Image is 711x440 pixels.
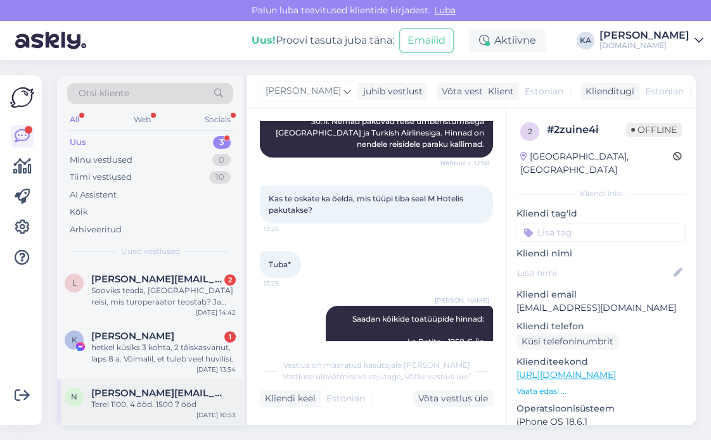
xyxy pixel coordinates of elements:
[516,333,618,350] div: Küsi telefoninumbrit
[72,335,77,344] span: K
[202,111,233,128] div: Socials
[335,314,484,369] span: Saadan kõikide toatüüpide hinnad: La Petite - 1250 € /in Deluxe Double Suite Room - 1322 € /in De...
[430,4,459,16] span: Luba
[469,29,546,52] div: Aktiivne
[70,171,132,184] div: Tiimi vestlused
[70,206,88,218] div: Kõik
[213,136,231,149] div: 3
[516,247,686,260] p: Kliendi nimi
[358,85,423,98] div: juhib vestlust
[79,87,129,100] span: Otsi kliente
[67,111,82,128] div: All
[269,260,291,269] span: Tuba*
[91,399,236,410] div: Tere! 1100, 4 ööd. 1500 7 ööd
[224,274,236,286] div: 2
[399,28,454,53] button: Emailid
[440,158,489,168] span: Nähtud ✓ 12:58
[196,308,236,317] div: [DATE] 14:42
[516,288,686,301] p: Kliendi email
[577,32,594,49] div: KA
[516,386,686,397] p: Vaata edasi ...
[266,84,341,98] span: [PERSON_NAME]
[70,136,86,149] div: Uus
[131,111,153,128] div: Web
[580,85,634,98] div: Klienditugi
[209,171,231,184] div: 10
[525,85,563,98] span: Estonian
[70,189,117,201] div: AI Assistent
[252,34,276,46] b: Uus!
[626,123,682,137] span: Offline
[516,223,686,242] input: Lisa tag
[91,273,223,285] span: linda.steinbacht@mail.ee
[70,223,122,236] div: Arhiveeritud
[517,266,671,280] input: Lisa nimi
[264,224,311,234] span: 13:25
[599,30,689,41] div: [PERSON_NAME]
[516,207,686,220] p: Kliendi tag'id
[401,372,471,381] i: „Võtke vestlus üle”
[516,415,686,429] p: iPhone OS 18.6.1
[276,94,486,149] span: Vietnami [GEOGRAPHIC_DATA] reise pakub ka reisikorraldaja Novatours. Väljumised on 17.11, 23.11 j...
[224,331,236,343] div: 1
[516,301,686,315] p: [EMAIL_ADDRESS][DOMAIN_NAME]
[516,188,686,199] div: Kliendi info
[547,122,626,137] div: # 2zuine4i
[212,154,231,167] div: 0
[91,387,223,399] span: neumann.eve@gmail.com
[645,85,684,98] span: Estonian
[516,402,686,415] p: Operatsioonisüsteem
[599,30,703,51] a: [PERSON_NAME][DOMAIN_NAME]
[283,360,470,370] span: Vestlus on määratud kasutajale [PERSON_NAME]
[483,85,514,98] div: Klient
[264,279,311,288] span: 13:25
[283,372,471,381] span: Vestluse ülevõtmiseks vajutage
[413,390,493,407] div: Võta vestlus üle
[71,392,77,401] span: n
[260,392,316,405] div: Kliendi keel
[72,278,77,287] span: l
[91,285,236,308] div: Sooviks teada, [GEOGRAPHIC_DATA] reisi, mis turoperaator teostab? Ja lennu kohta, kus on ümberist...
[70,154,132,167] div: Minu vestlused
[252,33,394,48] div: Proovi tasuta juba täna:
[516,320,686,333] p: Kliendi telefon
[196,365,236,374] div: [DATE] 13:54
[435,296,489,305] span: [PERSON_NAME]
[528,127,532,136] span: 2
[437,83,516,100] div: Võta vestlus üle
[516,369,616,380] a: [URL][DOMAIN_NAME]
[516,355,686,368] p: Klienditeekond
[269,194,465,215] span: Kas te oskate ka öelda, mis tüüpi tiba seal M Hotelis pakutakse?
[91,330,174,342] span: Kristi Tohvri
[196,410,236,420] div: [DATE] 10:53
[91,342,236,365] div: hetkel küsiks 3 kohta, 2 täiskasvanut, laps 8 a. Võimalil, et tuleb veel huvilisi.
[10,85,34,110] img: Askly Logo
[520,150,673,177] div: [GEOGRAPHIC_DATA], [GEOGRAPHIC_DATA]
[326,392,365,405] span: Estonian
[599,41,689,51] div: [DOMAIN_NAME]
[121,246,180,257] span: Uued vestlused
